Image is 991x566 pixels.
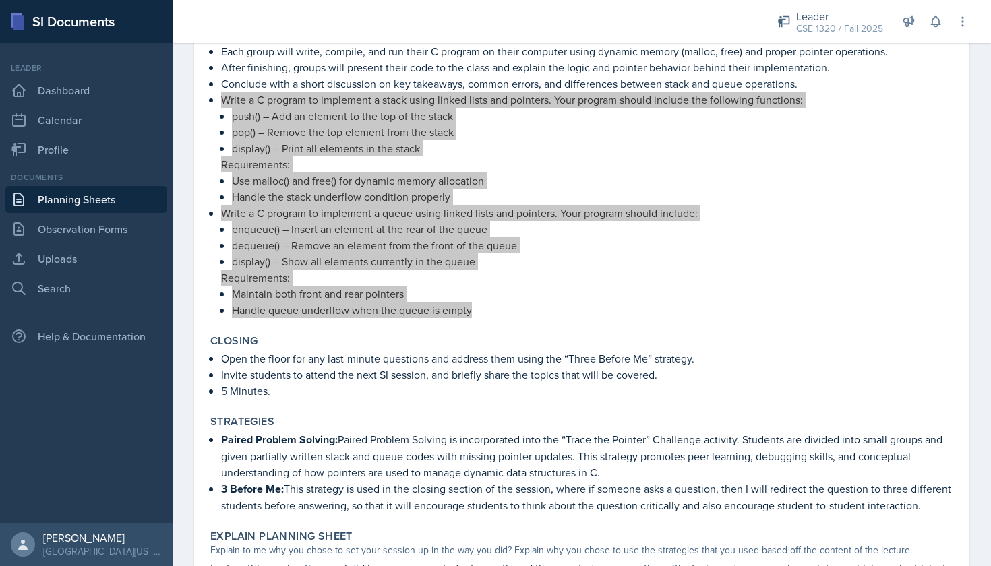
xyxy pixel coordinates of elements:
label: Closing [210,334,258,348]
div: Leader [5,62,167,74]
a: Uploads [5,245,167,272]
div: Leader [796,8,883,24]
a: Profile [5,136,167,163]
a: Planning Sheets [5,186,167,213]
p: display() – Show all elements currently in the queue [232,253,953,270]
p: push() – Add an element to the top of the stack [232,108,953,124]
strong: 3 Before Me: [221,481,284,497]
p: Conclude with a short discussion on key takeaways, common errors, and differences between stack a... [221,75,953,92]
p: This strategy is used in the closing section of the session, where if someone asks a question, th... [221,480,953,513]
p: display() – Print all elements in the stack [232,140,953,156]
p: Open the floor for any last-minute questions and address them using the “Three Before Me” strategy. [221,350,953,367]
div: Help & Documentation [5,323,167,350]
p: Handle queue underflow when the queue is empty [232,302,953,318]
p: Maintain both front and rear pointers [232,286,953,302]
a: Calendar [5,106,167,133]
p: Each group will write, compile, and run their C program on their computer using dynamic memory (m... [221,43,953,59]
strong: Paired Problem Solving: [221,432,338,447]
a: Observation Forms [5,216,167,243]
p: After finishing, groups will present their code to the class and explain the logic and pointer be... [221,59,953,75]
div: [GEOGRAPHIC_DATA][US_STATE] [43,544,162,558]
p: Write a C program to implement a stack using linked lists and pointers. Your program should inclu... [221,92,953,108]
p: Handle the stack underflow condition properly [232,189,953,205]
a: Search [5,275,167,302]
div: [PERSON_NAME] [43,531,162,544]
p: pop() – Remove the top element from the stack [232,124,953,140]
div: Explain to me why you chose to set your session up in the way you did? Explain why you chose to u... [210,543,953,557]
p: Paired Problem Solving is incorporated into the “Trace the Pointer” Challenge activity. Students ... [221,431,953,480]
label: Strategies [210,415,274,429]
p: Requirements: [221,156,953,172]
p: dequeue() – Remove an element from the front of the queue [232,237,953,253]
div: CSE 1320 / Fall 2025 [796,22,883,36]
p: Write a C program to implement a queue using linked lists and pointers. Your program should include: [221,205,953,221]
p: Invite students to attend the next SI session, and briefly share the topics that will be covered. [221,367,953,383]
label: Explain Planning Sheet [210,530,353,543]
a: Dashboard [5,77,167,104]
p: 5 Minutes. [221,383,953,399]
p: Requirements: [221,270,953,286]
p: enqueue() – Insert an element at the rear of the queue [232,221,953,237]
p: Use malloc() and free() for dynamic memory allocation [232,172,953,189]
div: Documents [5,171,167,183]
